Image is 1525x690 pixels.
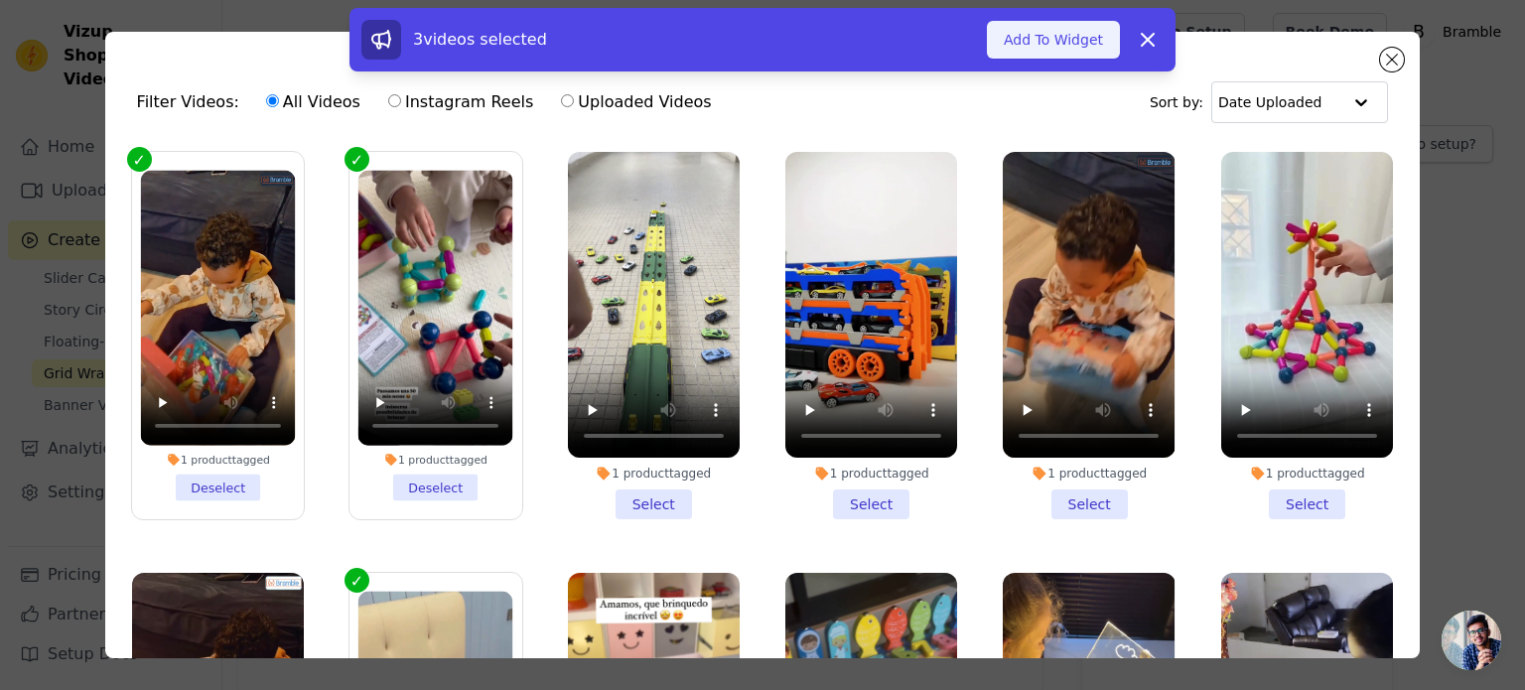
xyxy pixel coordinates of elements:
div: Filter Videos: [137,79,723,125]
div: 1 product tagged [358,453,513,467]
div: 1 product tagged [1221,466,1393,482]
div: 1 product tagged [140,453,295,467]
label: All Videos [265,89,361,115]
button: Add To Widget [987,21,1120,59]
div: Sort by: [1150,81,1389,123]
label: Uploaded Videos [560,89,712,115]
div: 1 product tagged [785,466,957,482]
div: 1 product tagged [1003,466,1175,482]
div: 1 product tagged [568,466,740,482]
label: Instagram Reels [387,89,534,115]
span: 3 videos selected [413,30,547,49]
div: Conversa aberta [1442,611,1501,670]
